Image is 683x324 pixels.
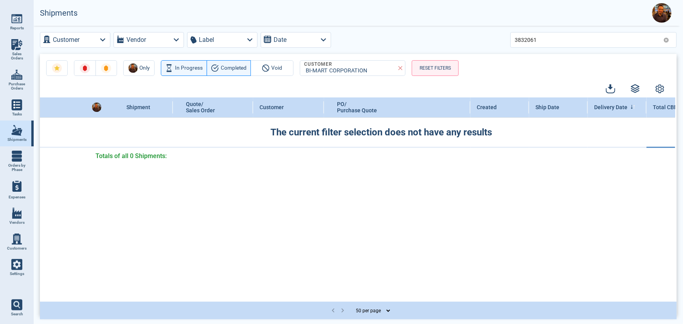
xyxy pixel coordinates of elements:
span: In Progress [175,63,203,73]
img: menu_icon [11,208,22,219]
legend: Customer [303,62,333,67]
button: Void [250,60,294,76]
span: Shipment [126,104,150,110]
span: Expenses [9,195,25,200]
h2: Shipments [40,9,77,18]
img: Avatar [652,3,672,23]
span: Shipments [7,137,27,142]
img: menu_icon [11,99,22,110]
button: Label [187,32,258,48]
img: menu_icon [11,69,22,80]
label: Date [274,34,287,45]
img: menu_icon [11,13,22,24]
span: Completed [221,63,247,73]
button: Customer [40,32,110,48]
button: AvatarOnly [123,60,155,76]
span: Vendors [9,220,25,225]
span: Settings [10,272,24,276]
img: menu_icon [11,39,22,50]
span: Purchase Orders [6,82,27,91]
span: Tasks [12,112,22,117]
button: RESET FILTERS [412,60,459,76]
div: BI-MART CORPORATION [303,68,399,74]
img: menu_icon [11,151,22,162]
button: Date [261,32,331,48]
span: Only [140,63,150,73]
span: Total CBM [653,104,679,110]
label: Customer [53,34,79,45]
span: Sales Orders [6,52,27,61]
span: Reports [10,26,24,31]
nav: pagination navigation [329,306,348,316]
label: Label [199,34,214,45]
span: Search [11,312,23,317]
span: PO/ Purchase Quote [337,101,377,113]
span: Customer [260,104,284,110]
label: Vendor [126,34,146,45]
span: Void [272,63,283,73]
button: Completed [207,60,251,76]
img: menu_icon [11,125,22,136]
span: Created [477,104,497,110]
button: In Progress [161,60,207,76]
img: Avatar [92,103,101,112]
button: Vendor [114,32,184,48]
span: Delivery Date [594,104,627,110]
img: menu_icon [11,234,22,245]
span: Quote/ Sales Order [186,101,215,113]
img: Avatar [128,63,138,73]
span: Totals of all 0 Shipments: [96,151,167,161]
span: Customers [7,246,27,251]
img: menu_icon [11,259,22,270]
span: Orders by Phase [6,163,27,172]
input: Search for shipment or PO, Sales Order, BOL, Container, Etc. [515,34,660,45]
span: Ship Date [535,104,559,110]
